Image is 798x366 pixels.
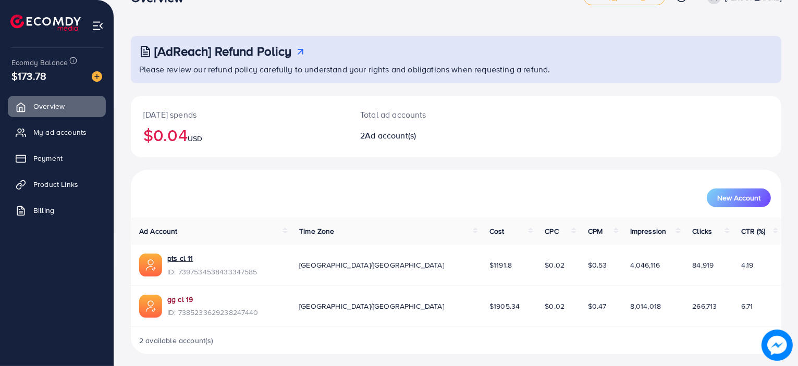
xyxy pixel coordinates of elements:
img: ic-ads-acc.e4c84228.svg [139,254,162,276]
span: Time Zone [299,226,334,236]
img: menu [92,20,104,32]
span: $0.47 [588,301,607,311]
span: Clicks [692,226,712,236]
span: CPC [545,226,558,236]
span: $0.02 [545,301,564,311]
img: image [762,330,793,361]
span: Ad account(s) [365,130,416,141]
span: $0.53 [588,260,607,270]
img: ic-ads-acc.e4c84228.svg [139,295,162,318]
span: 4.19 [741,260,754,270]
span: Impression [630,226,667,236]
span: Product Links [33,179,78,190]
span: 4,046,116 [630,260,660,270]
span: $1191.8 [489,260,512,270]
button: New Account [707,188,771,207]
span: [GEOGRAPHIC_DATA]/[GEOGRAPHIC_DATA] [299,301,444,311]
span: 6.71 [741,301,753,311]
span: Ecomdy Balance [11,57,68,68]
span: 84,919 [692,260,714,270]
span: New Account [717,194,760,201]
p: [DATE] spends [143,108,335,121]
span: 2 available account(s) [139,335,214,346]
a: Billing [8,200,106,221]
p: Please review our refund policy carefully to understand your rights and obligations when requesti... [139,63,775,75]
span: USD [188,133,202,144]
span: Overview [33,101,65,111]
span: Payment [33,153,63,163]
span: ID: 7385233629238247440 [167,307,259,318]
p: Total ad accounts [360,108,498,121]
span: Billing [33,205,54,216]
span: [GEOGRAPHIC_DATA]/[GEOGRAPHIC_DATA] [299,260,444,270]
img: logo [10,15,81,31]
span: Cost [489,226,505,236]
span: CTR (%) [741,226,766,236]
a: pts cl 11 [167,253,257,263]
span: ID: 7397534538433347585 [167,267,257,277]
a: Overview [8,96,106,117]
span: $0.02 [545,260,564,270]
a: My ad accounts [8,122,106,143]
span: CPM [588,226,603,236]
span: $1905.34 [489,301,520,311]
span: $173.78 [11,68,46,83]
a: Product Links [8,174,106,195]
h3: [AdReach] Refund Policy [154,44,292,59]
a: Payment [8,148,106,169]
span: 266,713 [692,301,717,311]
h2: 2 [360,131,498,141]
h2: $0.04 [143,125,335,145]
span: My ad accounts [33,127,87,137]
span: 8,014,018 [630,301,661,311]
a: gg cl 19 [167,294,259,305]
span: Ad Account [139,226,178,236]
img: image [92,71,102,82]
